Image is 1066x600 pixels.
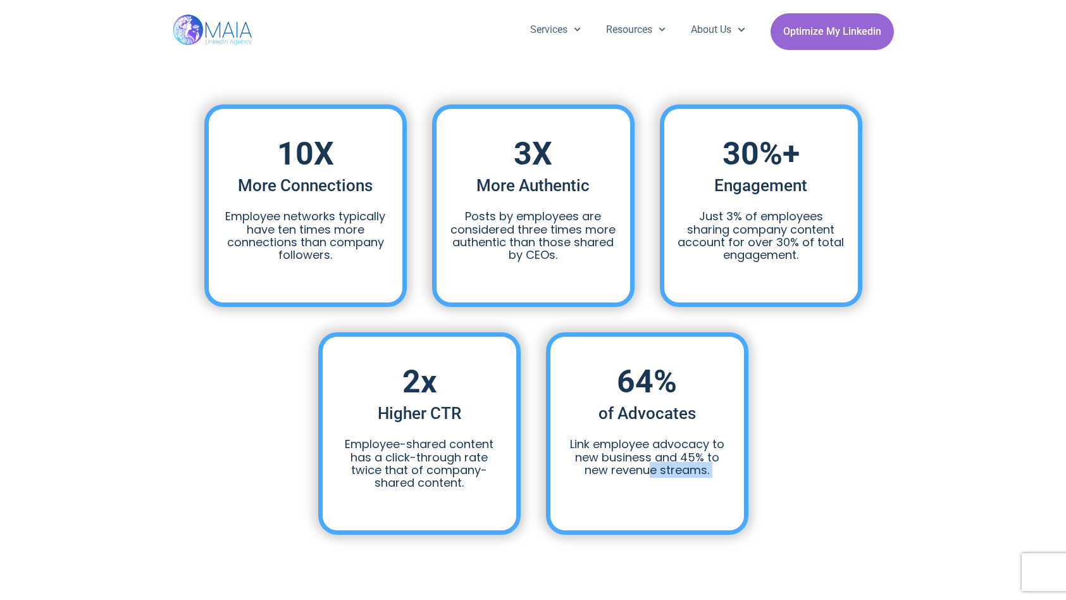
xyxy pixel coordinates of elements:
div: More Connections [238,173,373,197]
a: Resources [593,13,678,46]
a: Services [518,13,593,46]
span: X [314,134,373,173]
nav: Menu [518,13,758,46]
div: More Authentic [476,173,590,197]
div: of Advocates [598,401,696,425]
h2: Just 3% of employees sharing company content account for over 30% of total engagement. [677,210,845,261]
div: Engagement [714,173,807,197]
div: Higher CTR [378,401,461,425]
span: %+ [759,134,808,173]
h2: Employee networks typically have ten times more connections than company followers. [221,210,390,261]
span: 30 [722,134,759,173]
span: 64 [617,362,654,401]
h2: Employee-shared content has a click-through rate twice that of company-shared content. [335,438,504,489]
span: % [654,362,696,401]
span: x [421,362,461,401]
span: 2 [402,362,421,401]
span: X [532,134,590,173]
span: 3 [514,134,532,173]
h2: Link employee advocacy to new business and 45% to new revenue streams. [563,438,731,477]
span: Optimize My Linkedin [783,20,881,44]
a: About Us [678,13,757,46]
span: 10 [277,134,314,173]
h2: Posts by employees are considered three times more authentic than those shared by CEOs. [449,210,617,261]
a: Optimize My Linkedin [771,13,894,50]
